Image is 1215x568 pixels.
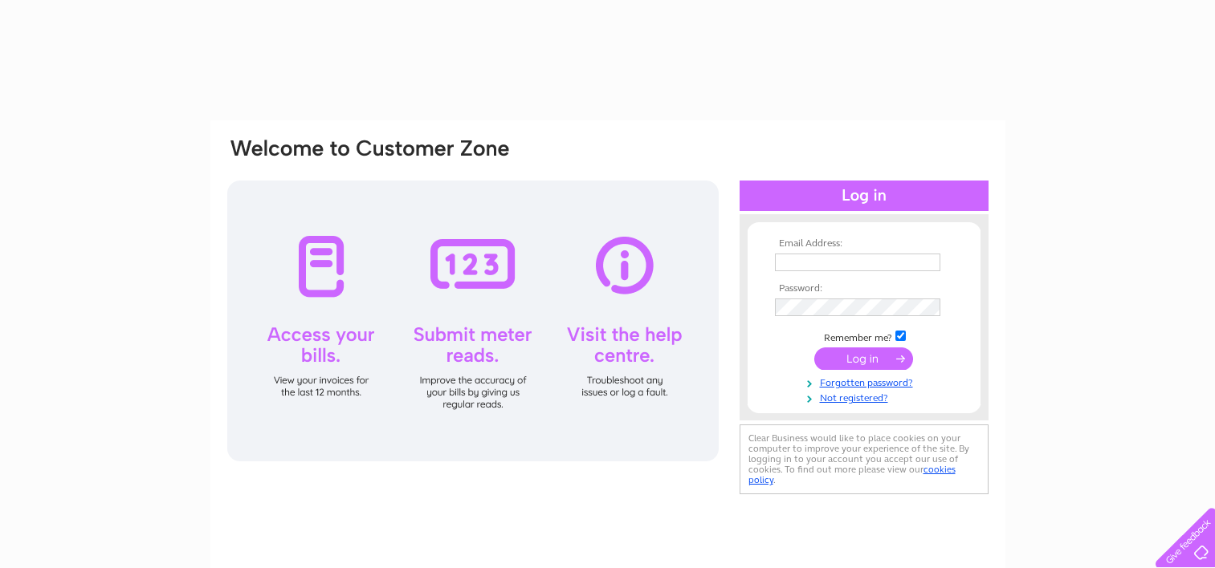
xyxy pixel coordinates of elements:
[771,283,957,294] th: Password:
[748,464,956,485] a: cookies policy
[771,328,957,344] td: Remember me?
[775,389,957,404] a: Not registered?
[814,347,913,370] input: Submit
[771,238,957,250] th: Email Address:
[775,374,957,389] a: Forgotten password?
[740,424,989,494] div: Clear Business would like to place cookies on your computer to improve your experience of the sit...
